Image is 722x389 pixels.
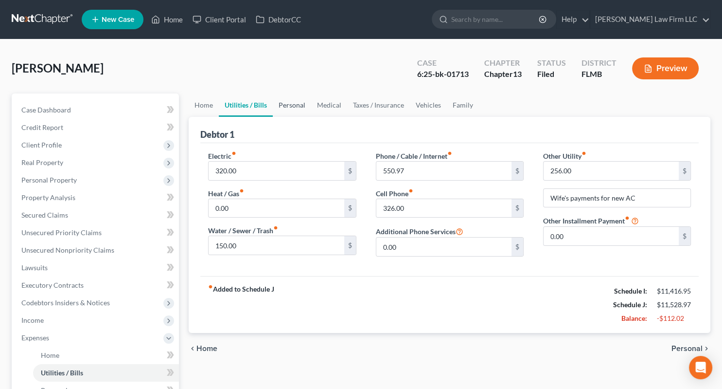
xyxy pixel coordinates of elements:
[21,193,75,202] span: Property Analysis
[41,351,59,359] span: Home
[344,162,356,180] div: $
[657,286,691,296] div: $11,416.95
[581,57,616,69] div: District
[200,129,234,140] div: Debtor 1
[21,316,44,324] span: Income
[208,284,213,289] i: fiber_manual_record
[14,101,179,119] a: Case Dashboard
[146,11,188,28] a: Home
[14,259,179,277] a: Lawsuits
[14,277,179,294] a: Executory Contracts
[102,16,134,23] span: New Case
[376,225,463,237] label: Additional Phone Services
[657,300,691,310] div: $11,528.97
[543,151,586,161] label: Other Utility
[21,263,48,272] span: Lawsuits
[376,199,511,218] input: --
[21,281,84,289] span: Executory Contracts
[671,345,703,352] span: Personal
[33,364,179,382] a: Utilities / Bills
[311,93,347,117] a: Medical
[208,225,278,236] label: Water / Sewer / Trash
[544,162,679,180] input: --
[219,93,273,117] a: Utilities / Bills
[188,11,251,28] a: Client Portal
[447,151,452,156] i: fiber_manual_record
[231,151,236,156] i: fiber_manual_record
[632,57,699,79] button: Preview
[376,151,452,161] label: Phone / Cable / Internet
[12,61,104,75] span: [PERSON_NAME]
[251,11,306,28] a: DebtorCC
[33,347,179,364] a: Home
[21,211,68,219] span: Secured Claims
[451,10,540,28] input: Search by name...
[14,224,179,241] a: Unsecured Priority Claims
[410,93,447,117] a: Vehicles
[344,236,356,255] div: $
[344,199,356,218] div: $
[239,188,244,193] i: fiber_manual_record
[21,106,71,114] span: Case Dashboard
[14,189,179,206] a: Property Analysis
[671,345,710,352] button: Personal chevron_right
[590,11,710,28] a: [PERSON_NAME] Law Firm LLC
[376,162,511,180] input: --
[537,57,566,69] div: Status
[208,284,274,325] strong: Added to Schedule J
[21,298,110,307] span: Codebtors Insiders & Notices
[537,69,566,80] div: Filed
[484,69,522,80] div: Chapter
[14,119,179,136] a: Credit Report
[557,11,589,28] a: Help
[347,93,410,117] a: Taxes / Insurance
[189,93,219,117] a: Home
[21,123,63,131] span: Credit Report
[511,162,523,180] div: $
[21,228,102,237] span: Unsecured Priority Claims
[21,246,114,254] span: Unsecured Nonpriority Claims
[209,236,344,255] input: --
[196,345,217,352] span: Home
[703,345,710,352] i: chevron_right
[376,238,511,256] input: --
[376,188,413,199] label: Cell Phone
[544,227,679,245] input: --
[273,93,311,117] a: Personal
[511,238,523,256] div: $
[543,216,630,226] label: Other Installment Payment
[511,199,523,218] div: $
[657,314,691,323] div: -$112.02
[621,314,647,322] strong: Balance:
[408,188,413,193] i: fiber_manual_record
[189,345,217,352] button: chevron_left Home
[417,69,469,80] div: 6:25-bk-01713
[581,151,586,156] i: fiber_manual_record
[41,369,83,377] span: Utilities / Bills
[679,227,690,245] div: $
[679,162,690,180] div: $
[625,216,630,221] i: fiber_manual_record
[21,141,62,149] span: Client Profile
[21,158,63,167] span: Real Property
[21,176,77,184] span: Personal Property
[447,93,479,117] a: Family
[208,188,244,199] label: Heat / Gas
[21,333,49,342] span: Expenses
[484,57,522,69] div: Chapter
[581,69,616,80] div: FLMB
[689,356,712,379] div: Open Intercom Messenger
[209,199,344,218] input: --
[209,162,344,180] input: --
[273,225,278,230] i: fiber_manual_record
[14,241,179,259] a: Unsecured Nonpriority Claims
[208,151,236,161] label: Electric
[417,57,469,69] div: Case
[613,300,647,309] strong: Schedule J:
[14,206,179,224] a: Secured Claims
[544,189,690,207] input: Specify...
[189,345,196,352] i: chevron_left
[513,69,522,78] span: 13
[614,287,647,295] strong: Schedule I:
